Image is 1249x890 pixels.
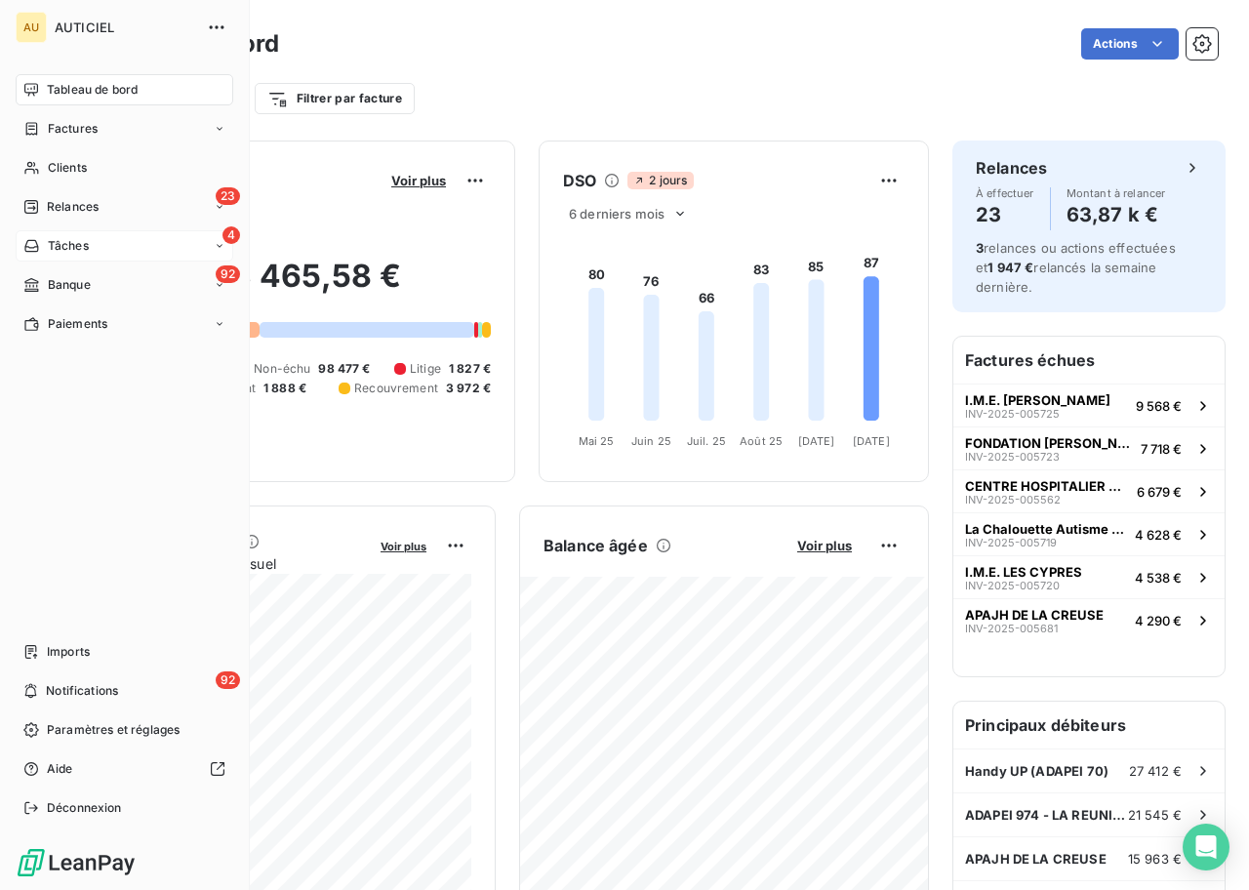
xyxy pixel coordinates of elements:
span: 92 [216,265,240,283]
span: Imports [47,643,90,661]
span: Non-échu [254,360,310,378]
button: I.M.E. LES CYPRESINV-2025-0057204 538 € [953,555,1225,598]
span: APAJH DE LA CREUSE [965,851,1107,867]
button: Voir plus [385,172,452,189]
span: Montant à relancer [1067,187,1166,199]
span: APAJH DE LA CREUSE [965,607,1104,623]
span: 1 888 € [263,380,306,397]
span: 23 [216,187,240,205]
span: I.M.E. [PERSON_NAME] [965,392,1110,408]
span: 7 718 € [1141,441,1182,457]
span: ADAPEI 974 - LA REUNION [965,807,1128,823]
div: Open Intercom Messenger [1183,824,1229,870]
span: 6 derniers mois [569,206,665,222]
tspan: Juil. 25 [687,434,726,448]
tspan: Août 25 [740,434,783,448]
span: Voir plus [797,538,852,553]
span: Tâches [48,237,89,255]
h6: Factures échues [953,337,1225,384]
h6: Relances [976,156,1047,180]
button: La Chalouette Autisme EssonneINV-2025-0057194 628 € [953,512,1225,555]
span: 4 628 € [1135,527,1182,543]
button: Filtrer par facture [255,83,415,114]
span: INV-2025-005562 [965,494,1061,506]
tspan: Juin 25 [631,434,671,448]
span: Paramètres et réglages [47,721,180,739]
span: FONDATION [PERSON_NAME] [965,435,1133,451]
span: À effectuer [976,187,1034,199]
button: CENTRE HOSPITALIER DE [GEOGRAPHIC_DATA]INV-2025-0055626 679 € [953,469,1225,512]
span: Litige [410,360,441,378]
span: Déconnexion [47,799,122,817]
span: I.M.E. LES CYPRES [965,564,1082,580]
button: I.M.E. [PERSON_NAME]INV-2025-0057259 568 € [953,384,1225,426]
span: 4 538 € [1135,570,1182,586]
span: Voir plus [381,540,426,553]
span: 3 [976,240,984,256]
span: Handy UP (ADAPEI 70) [965,763,1108,779]
span: INV-2025-005719 [965,537,1057,548]
button: Voir plus [375,537,432,554]
span: relances ou actions effectuées et relancés la semaine dernière. [976,240,1176,295]
span: 15 963 € [1128,851,1182,867]
span: Tableau de bord [47,81,138,99]
span: Clients [48,159,87,177]
span: 1 947 € [987,260,1033,275]
span: INV-2025-005681 [965,623,1058,634]
h4: 63,87 k € [1067,199,1166,230]
h4: 23 [976,199,1034,230]
span: Recouvrement [354,380,438,397]
img: Logo LeanPay [16,847,137,878]
span: Notifications [46,682,118,700]
span: 27 412 € [1129,763,1182,779]
tspan: [DATE] [853,434,890,448]
span: 4 [222,226,240,244]
a: Aide [16,753,233,785]
h6: Balance âgée [544,534,648,557]
span: Voir plus [391,173,446,188]
button: Actions [1081,28,1179,60]
span: CENTRE HOSPITALIER DE [GEOGRAPHIC_DATA] [965,478,1129,494]
h6: Principaux débiteurs [953,702,1225,748]
span: 98 477 € [318,360,370,378]
span: Banque [48,276,91,294]
div: AU [16,12,47,43]
span: INV-2025-005723 [965,451,1060,463]
button: APAJH DE LA CREUSEINV-2025-0056814 290 € [953,598,1225,641]
button: Voir plus [791,537,858,554]
span: Aide [47,760,73,778]
span: La Chalouette Autisme Essonne [965,521,1127,537]
span: 2 jours [627,172,693,189]
span: INV-2025-005720 [965,580,1060,591]
tspan: Mai 25 [579,434,615,448]
span: Relances [47,198,99,216]
span: Factures [48,120,98,138]
span: 1 827 € [449,360,491,378]
h2: 173 465,58 € [110,257,491,315]
span: 92 [216,671,240,689]
span: 4 290 € [1135,613,1182,628]
span: AUTICIEL [55,20,195,35]
span: INV-2025-005725 [965,408,1060,420]
span: 21 545 € [1128,807,1182,823]
button: FONDATION [PERSON_NAME]INV-2025-0057237 718 € [953,426,1225,469]
span: 3 972 € [446,380,491,397]
h6: DSO [563,169,596,192]
span: 6 679 € [1137,484,1182,500]
tspan: [DATE] [798,434,835,448]
span: 9 568 € [1136,398,1182,414]
span: Paiements [48,315,107,333]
